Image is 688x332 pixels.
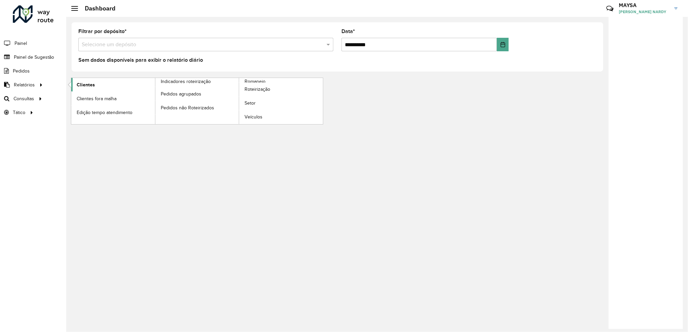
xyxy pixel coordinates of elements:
span: Clientes fora malha [77,95,117,102]
a: Romaneio [155,78,323,124]
span: Pedidos não Roteirizados [161,104,214,111]
a: Pedidos não Roteirizados [155,101,239,114]
span: [PERSON_NAME] NARDY [619,9,669,15]
span: Edição tempo atendimento [77,109,132,116]
button: Choose Date [497,38,509,51]
span: Pedidos agrupados [161,90,201,98]
span: Setor [245,100,256,107]
span: Painel de Sugestão [14,54,54,61]
span: Roteirização [245,86,270,93]
span: Veículos [245,113,262,120]
label: Filtrar por depósito [78,27,127,35]
span: Romaneio [245,78,265,85]
span: Painel [15,40,27,47]
a: Clientes [71,78,155,91]
span: Clientes [77,81,95,88]
a: Setor [239,96,323,110]
a: Roteirização [239,83,323,96]
a: Edição tempo atendimento [71,106,155,119]
span: Relatórios [14,81,35,88]
span: Indicadores roteirização [161,78,211,85]
h3: MAYSA [619,2,669,8]
h2: Dashboard [78,5,116,12]
a: Clientes fora malha [71,92,155,105]
span: Tático [13,109,25,116]
a: Contato Rápido [603,1,617,16]
span: Pedidos [13,67,30,75]
label: Sem dados disponíveis para exibir o relatório diário [78,56,203,64]
label: Data [341,27,355,35]
a: Pedidos agrupados [155,87,239,101]
span: Consultas [14,95,34,102]
a: Veículos [239,110,323,124]
a: Indicadores roteirização [71,78,239,124]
